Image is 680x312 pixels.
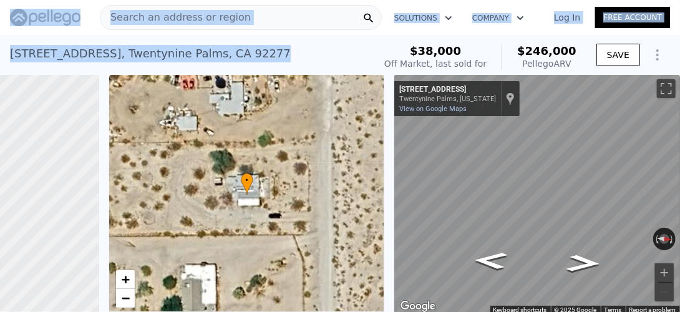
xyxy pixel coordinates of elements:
a: Free Account [595,7,670,28]
span: Search an address or region [100,10,251,25]
div: • [241,173,253,195]
a: Zoom in [116,270,135,289]
span: $246,000 [517,44,576,57]
button: Zoom out [655,283,674,301]
span: $38,000 [410,44,461,57]
a: View on Google Maps [399,105,467,113]
div: [STREET_ADDRESS] [399,85,496,95]
a: Zoom out [116,289,135,308]
button: Solutions [384,7,462,29]
button: Zoom in [655,263,674,282]
span: • [241,175,253,186]
button: Reset the view [653,233,676,245]
div: Twentynine Palms, [US_STATE] [399,95,496,103]
path: Go South, Valley View Dr [459,248,522,273]
span: + [121,271,129,287]
div: Off Market, last sold for [384,57,487,70]
a: Show location on map [506,92,515,105]
button: SAVE [596,44,640,66]
span: − [121,290,129,306]
path: Go North, Valley View Dr [552,251,615,276]
button: Company [462,7,534,29]
button: Show Options [645,42,670,67]
a: Log In [539,11,595,24]
div: Pellego ARV [517,57,576,70]
button: Rotate counterclockwise [653,228,660,250]
img: Pellego [10,9,80,26]
div: [STREET_ADDRESS] , Twentynine Palms , CA 92277 [10,45,291,62]
button: Toggle fullscreen view [657,79,676,98]
button: Rotate clockwise [669,228,676,250]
